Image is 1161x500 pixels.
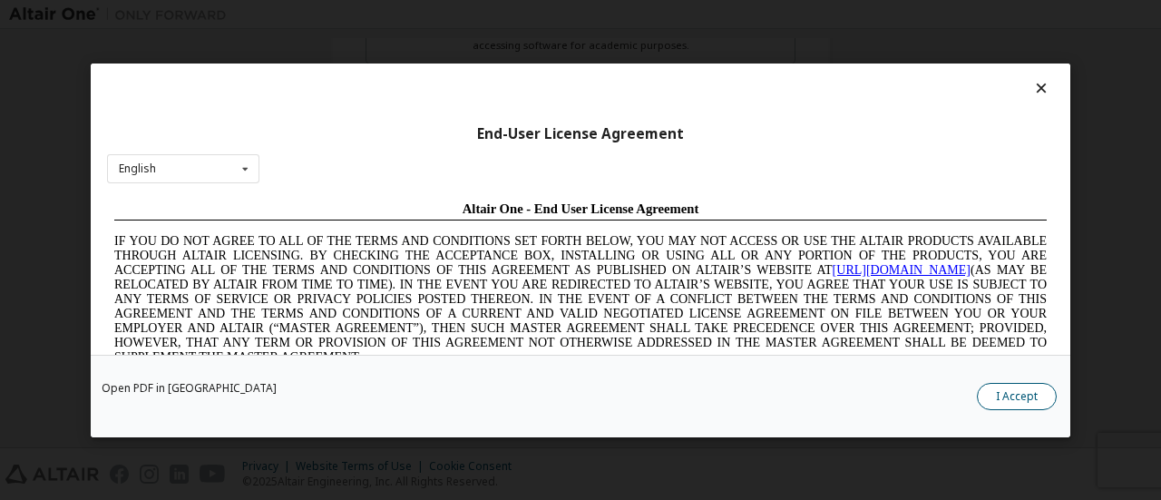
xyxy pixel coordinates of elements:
span: Altair One - End User License Agreement [356,7,592,22]
span: Lore Ipsumd Sit Ame Cons Adipisc Elitseddo (“Eiusmodte”) in utlabor Etdolo Magnaaliqua Eni. (“Adm... [7,185,940,315]
button: I Accept [977,382,1057,409]
a: Open PDF in [GEOGRAPHIC_DATA] [102,382,277,393]
div: English [119,163,156,174]
span: IF YOU DO NOT AGREE TO ALL OF THE TERMS AND CONDITIONS SET FORTH BELOW, YOU MAY NOT ACCESS OR USE... [7,40,940,170]
a: [URL][DOMAIN_NAME] [726,69,863,83]
div: End-User License Agreement [107,124,1054,142]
